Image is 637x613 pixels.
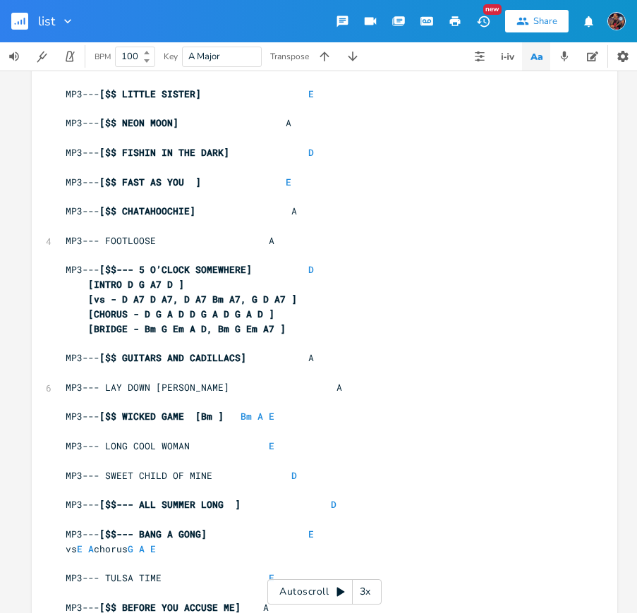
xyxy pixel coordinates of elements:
[66,351,314,364] span: MP3--- A
[66,205,297,217] span: MP3--- A
[66,146,314,159] span: MP3---
[66,542,156,555] span: vs chorus
[188,50,220,63] span: A Major
[291,469,297,482] span: D
[88,322,286,335] span: [BRIDGE - Bm G Em A D, Bm G Em A7 ]
[99,146,229,159] span: [$$ FISHIN IN THE DARK]
[66,87,314,100] span: MP3---
[66,528,314,540] span: MP3---
[88,293,297,305] span: [vs - D A7 D A7, D A7 Bm A7, G D A7 ]
[257,410,263,423] span: A
[99,498,241,511] span: [$$--- ALL SUMMER LONG ]
[308,87,314,100] span: E
[99,410,224,423] span: [$$ WICKED GAME [Bm ]
[128,542,133,555] span: G
[99,87,201,100] span: [$$ LITTLE SISTER]
[99,176,201,188] span: [$$ FAST AS YOU ]
[66,234,274,247] span: MP3--- FOOTLOOSE A
[269,439,274,452] span: E
[353,579,378,605] div: 3x
[269,410,274,423] span: E
[164,52,178,61] div: Key
[88,278,184,291] span: [INTRO D G A7 D ]
[66,263,314,276] span: MP3---
[95,53,111,61] div: BPM
[267,579,382,605] div: Autoscroll
[66,176,291,188] span: MP3---
[38,15,55,28] span: list
[308,146,314,159] span: D
[66,439,274,452] span: MP3--- LONG COOL WOMAN
[99,528,207,540] span: [$$--- BANG A GONG]
[99,205,195,217] span: [$$ CHATAHOOCHIE]
[99,351,246,364] span: [$$ GUITARS AND CADILLACS]
[331,498,336,511] span: D
[308,263,314,276] span: D
[66,410,280,423] span: MP3---
[77,542,83,555] span: E
[66,469,297,482] span: MP3--- SWEET CHILD OF MINE
[88,308,274,320] span: [CHORUS - D G A D D G A D G A D ]
[66,498,336,511] span: MP3---
[308,528,314,540] span: E
[269,571,274,584] span: E
[533,15,557,28] div: Share
[607,12,626,30] img: Denis Bastarache
[139,542,145,555] span: A
[66,116,291,129] span: MP3--- A
[66,571,274,584] span: MP3--- TULSA TIME
[483,4,502,15] div: New
[286,176,291,188] span: E
[99,116,178,129] span: [$$ NEON MOON]
[270,52,309,61] div: Transpose
[88,542,94,555] span: A
[99,263,252,276] span: [$$--- 5 O’CLOCK SOMEWHERE]
[241,410,252,423] span: Bm
[66,381,342,394] span: MP3--- LAY DOWN [PERSON_NAME] A
[150,542,156,555] span: E
[469,8,497,34] button: New
[505,10,569,32] button: Share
